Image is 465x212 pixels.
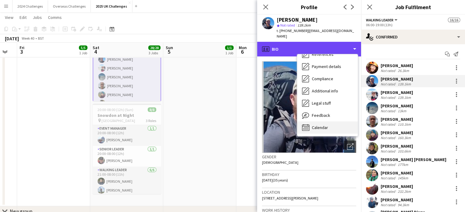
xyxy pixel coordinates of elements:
h3: Birthday [262,172,356,177]
span: Week 40 [20,36,35,41]
h3: Profile [257,3,361,11]
div: 26.3km [397,68,410,73]
div: [PERSON_NAME] [381,103,413,109]
div: [PERSON_NAME] [381,143,413,149]
h3: Location [262,189,356,195]
span: [DEMOGRAPHIC_DATA] [262,160,298,165]
span: 20:00-08:00 (12h) (Sun) [98,107,133,112]
div: References [297,48,358,60]
app-card-role: Walking Leader13/1306:00-19:00 (13h)[PERSON_NAME][PERSON_NAME][PERSON_NAME][PERSON_NAME][PERSON_N... [93,35,161,167]
a: View [2,13,16,21]
span: References [312,52,334,57]
app-job-card: 20:00-08:00 (12h) (Sun)8/8Snowdon at Night [GEOGRAPHIC_DATA]3 RolesEvent Manager1/120:00-08:00 (1... [93,104,161,194]
div: 3 Jobs [149,51,160,55]
div: Not rated [381,189,397,194]
app-card-role: Event Manager1/120:00-08:00 (12h)[PERSON_NAME] [93,125,161,146]
div: Not rated [381,109,397,113]
div: 1 Job [79,51,87,55]
div: Bio [257,42,361,56]
div: Legal stuff [297,97,358,109]
span: 4 [92,48,99,55]
div: 13km [397,109,408,113]
div: [PERSON_NAME] [PERSON_NAME] [381,157,446,162]
div: Not rated [381,203,397,207]
span: [STREET_ADDRESS][PERSON_NAME] [262,196,318,200]
div: Not rated [381,82,397,86]
span: 6 [238,48,247,55]
div: 1 Job [225,51,233,55]
div: BST [38,36,44,41]
span: 5/5 [79,45,87,50]
span: [GEOGRAPHIC_DATA] [101,118,135,123]
h3: Job Fulfilment [361,3,465,11]
span: Sun [166,45,173,50]
div: 145km [397,176,409,180]
div: Feedback [297,109,358,121]
span: Not rated [280,23,295,27]
button: Walking Leader [366,18,398,22]
h3: Snowdon at Night [93,113,161,118]
span: Additional info [312,88,338,94]
span: 3 [19,48,24,55]
app-card-role: Senior Leader1/120:00-08:00 (12h)[PERSON_NAME] [93,146,161,167]
span: Edit [20,15,27,20]
div: Not rated [381,95,397,100]
div: [PERSON_NAME] [381,197,413,203]
div: 139.1km [397,95,412,100]
div: [PERSON_NAME] [381,63,413,68]
span: t. [PHONE_NUMBER] [277,28,308,33]
div: [PERSON_NAME] [381,90,413,95]
div: 06:00-19:00 (13h) [366,23,460,27]
span: Walking Leader [366,18,393,22]
span: 139.1km [296,23,312,27]
span: Sat [93,45,99,50]
div: Calendar [297,121,358,134]
div: [PERSON_NAME] [381,76,413,82]
span: | [EMAIL_ADDRESS][DOMAIN_NAME] [277,28,354,38]
div: Not rated [381,68,397,73]
div: Open photos pop-in [344,141,356,153]
div: 103.6km [397,149,412,153]
span: 28/28 [148,45,161,50]
span: 5 [165,48,173,55]
div: [PERSON_NAME] [381,130,413,135]
div: 110.1km [397,122,412,127]
div: Payment details [297,60,358,73]
span: 8/8 [148,107,156,112]
span: View [5,15,13,20]
div: Confirmed [361,30,465,44]
div: Not rated [381,122,397,127]
div: [DATE] [5,35,19,41]
button: 2025 UK Challenges [91,0,132,12]
div: Compliance [297,73,358,85]
div: 139.1km [397,82,412,86]
div: [PERSON_NAME] [381,170,413,176]
div: Not rated [381,149,397,153]
span: 3 Roles [146,118,156,123]
span: Payment details [312,64,341,69]
span: [DATE] (35 years) [262,178,288,182]
div: Not rated [381,176,397,180]
span: Jobs [33,15,42,20]
span: 16/16 [448,18,460,22]
div: 160.3km [397,135,412,140]
div: 177km [397,162,409,167]
div: [PERSON_NAME] [381,117,413,122]
div: Not rated [381,135,397,140]
div: [PERSON_NAME] [381,184,413,189]
button: 2024 Challenges [13,0,48,12]
span: Feedback [312,113,330,118]
span: 1/1 [225,45,234,50]
span: Compliance [312,76,333,81]
span: Fri [20,45,24,50]
img: Crew avatar or photo [262,61,356,153]
div: Not rated [381,162,397,167]
div: Additional info [297,85,358,97]
span: Mon [239,45,247,50]
div: 232.2km [397,189,412,194]
a: Edit [17,13,29,21]
a: Jobs [30,13,44,21]
h3: Gender [262,154,356,160]
a: Comms [46,13,64,21]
